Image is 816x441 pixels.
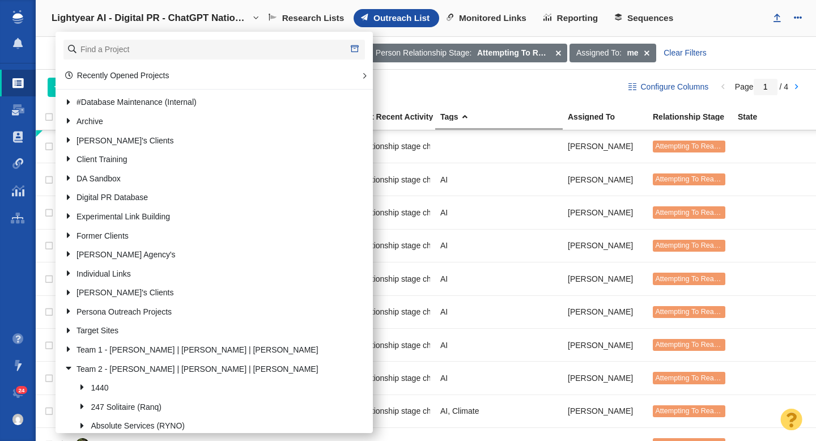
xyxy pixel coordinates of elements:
strong: me [627,47,638,59]
img: buzzstream_logo_iconsimple.png [12,10,23,24]
span: Attempting To Reach (1 try) [655,341,742,349]
div: Tags [440,113,567,121]
a: #Database Maintenance (Internal) [61,94,350,112]
div: Assigned To [568,113,652,121]
button: Configure Columns [622,78,715,97]
div: [PERSON_NAME] [568,333,643,357]
span: Sequences [627,13,673,23]
span: Attempting To Reach (1 try) [655,308,742,316]
a: DA Sandbox [61,170,350,188]
span: 24 [16,386,28,395]
a: Sequences [607,9,683,27]
td: Attempting To Reach (2 tries) [648,130,733,163]
div: [PERSON_NAME] [568,366,643,390]
span: Attempting To Reach (2 tries) [655,175,747,183]
a: Relationship Stage [653,113,737,122]
span: AI, Climate [440,406,479,416]
td: Attempting To Reach (1 try) [648,328,733,361]
span: AI [440,373,448,383]
span: AI [440,240,448,251]
td: Attempting To Reach (1 try) [648,262,733,295]
td: Attempting To Reach (2 tries) [648,229,733,262]
span: Attempting To Reach (2 tries) [655,142,747,150]
a: Digital PR Database [61,189,350,207]
a: Research Lists [261,9,354,27]
td: Attempting To Reach (2 tries) [648,163,733,196]
span: Monitored Links [459,13,526,23]
span: Outreach List [373,13,430,23]
span: AI [440,307,448,317]
span: Person Relationship Stage: [376,47,472,59]
div: [PERSON_NAME] [568,200,643,224]
img: 8a21b1a12a7554901d364e890baed237 [12,414,24,425]
a: 247 Solitaire (Ranq) [76,398,350,416]
div: [PERSON_NAME] [568,134,643,159]
span: Attempting To Reach (1 try) [655,209,742,217]
a: Individual Links [61,265,350,283]
span: Attempting To Reach (2 tries) [655,241,747,249]
div: Clear Filters [657,44,713,63]
span: Reporting [557,13,598,23]
input: Find a Project [63,40,365,60]
a: Tags [440,113,567,122]
a: [PERSON_NAME]'s Clients [61,132,350,150]
span: AI [440,340,448,350]
span: Attempting To Reach (1 try) [655,407,742,415]
a: Reporting [536,9,607,27]
span: Attempting To Reach (1 try) [655,374,742,382]
div: [PERSON_NAME] [568,399,643,423]
h4: Lightyear AI - Digital PR - ChatGPT Nation: The States Leading (and Ignoring) the AI Boom [52,12,250,24]
div: [PERSON_NAME] [568,300,643,324]
a: [PERSON_NAME]'s Clients [61,285,350,302]
a: 1440 [76,380,350,397]
span: AI [440,274,448,284]
span: Attempting To Reach (1 try) [655,275,742,283]
div: [PERSON_NAME] [568,234,643,258]
a: Team 1 - [PERSON_NAME] | [PERSON_NAME] | [PERSON_NAME] [61,341,350,359]
a: Experimental Link Building [61,208,350,226]
div: Relationship Stage [653,113,737,121]
strong: Attempting To Reach [477,47,550,59]
a: Recently Opened Projects [65,71,169,80]
td: Attempting To Reach (1 try) [648,295,733,328]
td: Attempting To Reach (1 try) [648,395,733,427]
a: Persona Outreach Projects [61,303,350,321]
a: Absolute Services (RYNO) [76,418,350,435]
div: [PERSON_NAME] [568,266,643,291]
span: AI [440,207,448,218]
div: Most Recent Activity [355,113,439,121]
a: Archive [61,113,350,130]
td: Attempting To Reach (1 try) [648,196,733,229]
span: Assigned To: [576,47,622,59]
a: Team 2 - [PERSON_NAME] | [PERSON_NAME] | [PERSON_NAME] [61,361,350,378]
a: Monitored Links [439,9,536,27]
a: Target Sites [61,323,350,340]
span: Research Lists [282,13,345,23]
a: Outreach List [354,9,439,27]
span: Page / 4 [735,82,788,91]
div: [PERSON_NAME] [568,167,643,192]
button: Add People [48,78,122,97]
td: Attempting To Reach (1 try) [648,362,733,395]
a: Assigned To [568,113,652,122]
a: [PERSON_NAME] Agency's [61,247,350,264]
div: Websites [48,40,141,66]
a: Client Training [61,151,350,169]
span: Configure Columns [640,81,708,93]
a: Former Clients [61,227,350,245]
span: AI [440,175,448,185]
